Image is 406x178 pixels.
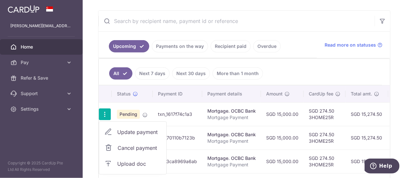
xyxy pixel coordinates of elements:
[21,75,63,81] span: Refer & Save
[172,67,210,80] a: Next 30 days
[8,5,39,13] img: CardUp
[207,161,256,168] p: Mortgage Payment
[266,91,283,97] span: Amount
[153,102,202,126] td: txn_1617f74c1a3
[261,102,304,126] td: SGD 15,000.00
[109,40,149,52] a: Upcoming
[21,106,63,112] span: Settings
[304,150,346,173] td: SGD 274.50 3HOME25R
[325,42,382,48] a: Read more on statuses
[207,114,256,121] p: Mortgage Payment
[346,150,388,173] td: SGD 15,274.50
[153,150,202,173] td: txn_3ca8969a6ab
[202,85,261,102] th: Payment details
[10,23,72,29] p: [PERSON_NAME][EMAIL_ADDRESS][DOMAIN_NAME]
[21,59,63,66] span: Pay
[211,40,251,52] a: Recipient paid
[309,91,333,97] span: CardUp fee
[365,159,400,175] iframe: Opens a widget where you can find more information
[346,102,388,126] td: SGD 15,274.50
[351,91,372,97] span: Total amt.
[152,40,208,52] a: Payments on the way
[153,85,202,102] th: Payment ID
[207,108,256,114] div: Mortgage. OCBC Bank
[109,67,132,80] a: All
[304,126,346,150] td: SGD 274.50 3HOME25R
[117,110,140,119] span: Pending
[261,126,304,150] td: SGD 15,000.00
[207,138,256,144] p: Mortgage Payment
[346,126,388,150] td: SGD 15,274.50
[253,40,281,52] a: Overdue
[207,131,256,138] div: Mortgage. OCBC Bank
[207,155,256,161] div: Mortgage. OCBC Bank
[21,44,63,50] span: Home
[21,90,63,97] span: Support
[261,150,304,173] td: SGD 15,000.00
[213,67,263,80] a: More than 1 month
[117,91,131,97] span: Status
[153,126,202,150] td: txn_70110b7123b
[325,42,376,48] span: Read more on statuses
[304,102,346,126] td: SGD 274.50 3HOME25R
[99,11,375,31] input: Search by recipient name, payment id or reference
[135,67,170,80] a: Next 7 days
